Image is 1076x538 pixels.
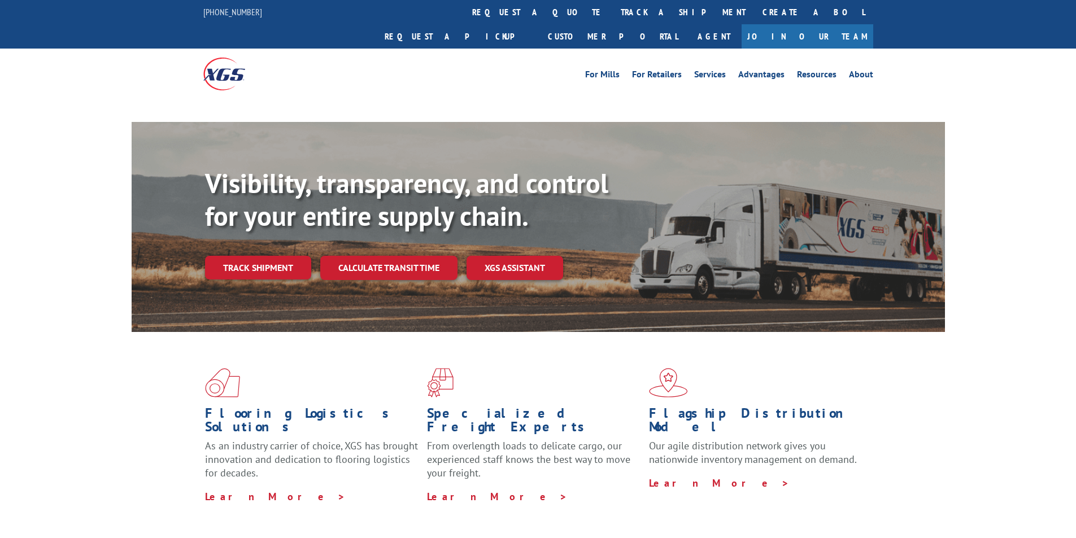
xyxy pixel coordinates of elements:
img: xgs-icon-total-supply-chain-intelligence-red [205,368,240,397]
a: Resources [797,70,837,82]
img: xgs-icon-flagship-distribution-model-red [649,368,688,397]
p: From overlength loads to delicate cargo, our experienced staff knows the best way to move your fr... [427,439,641,489]
a: [PHONE_NUMBER] [203,6,262,18]
a: For Retailers [632,70,682,82]
a: Request a pickup [376,24,539,49]
h1: Flagship Distribution Model [649,406,862,439]
a: Learn More > [205,490,346,503]
img: xgs-icon-focused-on-flooring-red [427,368,454,397]
span: Our agile distribution network gives you nationwide inventory management on demand. [649,439,857,466]
a: Customer Portal [539,24,686,49]
b: Visibility, transparency, and control for your entire supply chain. [205,165,608,233]
h1: Specialized Freight Experts [427,406,641,439]
a: Learn More > [427,490,568,503]
a: Agent [686,24,742,49]
a: About [849,70,873,82]
a: Learn More > [649,476,790,489]
a: Advantages [738,70,785,82]
a: Services [694,70,726,82]
a: Calculate transit time [320,256,458,280]
h1: Flooring Logistics Solutions [205,406,419,439]
a: XGS ASSISTANT [467,256,563,280]
a: Track shipment [205,256,311,279]
a: For Mills [585,70,620,82]
span: As an industry carrier of choice, XGS has brought innovation and dedication to flooring logistics... [205,439,418,479]
a: Join Our Team [742,24,873,49]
